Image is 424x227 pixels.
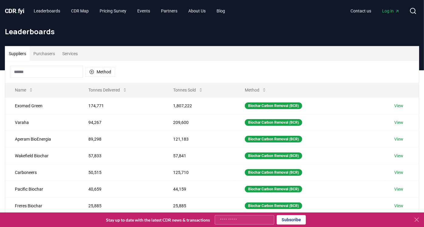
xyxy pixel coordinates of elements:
td: 94,267 [79,114,163,131]
td: Carboneers [5,164,79,181]
a: Log in [377,5,405,16]
td: Exomad Green [5,97,79,114]
nav: Main [29,5,230,16]
td: Aperam BioEnergia [5,131,79,147]
button: Name [10,84,38,96]
td: 125,710 [163,164,235,181]
div: Biochar Carbon Removal (BCR) [245,152,302,159]
h1: Leaderboards [5,27,419,36]
td: 57,833 [79,147,163,164]
a: Partners [156,5,183,16]
td: 174,771 [79,97,163,114]
td: 121,183 [163,131,235,147]
td: Freres Biochar [5,197,79,214]
a: Events [133,5,155,16]
button: Tonnes Delivered [84,84,132,96]
td: 89,298 [79,131,163,147]
button: Method [85,67,115,77]
div: Biochar Carbon Removal (BCR) [245,186,302,192]
a: About Us [184,5,211,16]
button: Suppliers [5,46,30,61]
a: View [394,203,403,209]
td: 25,885 [163,197,235,214]
td: Pacific Biochar [5,181,79,197]
button: Method [240,84,272,96]
a: Pricing Survey [95,5,132,16]
td: 44,159 [163,181,235,197]
a: CDR.fyi [5,7,24,15]
a: View [394,136,403,142]
td: Varaha [5,114,79,131]
a: Leaderboards [29,5,65,16]
span: . [16,7,18,15]
nav: Main [346,5,405,16]
td: 209,600 [163,114,235,131]
div: Biochar Carbon Removal (BCR) [245,102,302,109]
div: Biochar Carbon Removal (BCR) [245,136,302,142]
td: Wakefield Biochar [5,147,79,164]
button: Tonnes Sold [168,84,208,96]
td: 40,659 [79,181,163,197]
button: Purchasers [30,46,59,61]
a: View [394,153,403,159]
td: 1,807,222 [163,97,235,114]
span: Log in [382,8,400,14]
td: 50,515 [79,164,163,181]
div: Biochar Carbon Removal (BCR) [245,202,302,209]
button: Services [59,46,81,61]
a: View [394,103,403,109]
a: View [394,169,403,175]
td: 25,885 [79,197,163,214]
div: Biochar Carbon Removal (BCR) [245,119,302,126]
span: CDR fyi [5,7,24,15]
td: 57,841 [163,147,235,164]
a: Contact us [346,5,376,16]
a: View [394,119,403,125]
a: CDR Map [67,5,94,16]
a: Blog [212,5,230,16]
a: View [394,186,403,192]
div: Biochar Carbon Removal (BCR) [245,169,302,176]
